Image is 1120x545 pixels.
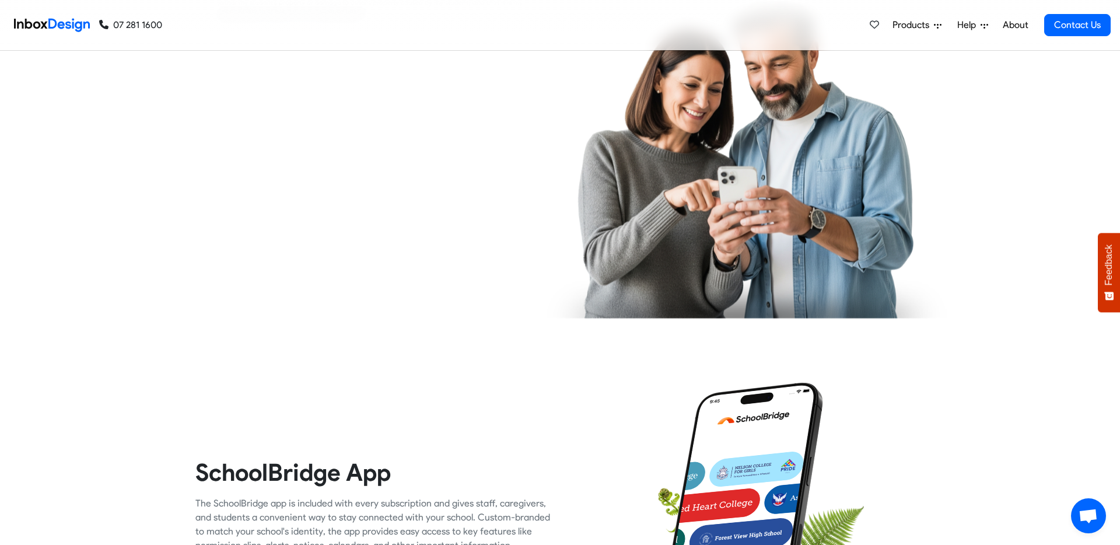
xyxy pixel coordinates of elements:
[1098,233,1120,312] button: Feedback - Show survey
[953,13,993,37] a: Help
[957,18,981,32] span: Help
[999,13,1031,37] a: About
[1044,14,1111,36] a: Contact Us
[888,13,946,37] a: Products
[1104,244,1114,285] span: Feedback
[892,18,934,32] span: Products
[195,457,551,487] heading: SchoolBridge App
[99,18,162,32] a: 07 281 1600
[1071,498,1106,533] a: Open chat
